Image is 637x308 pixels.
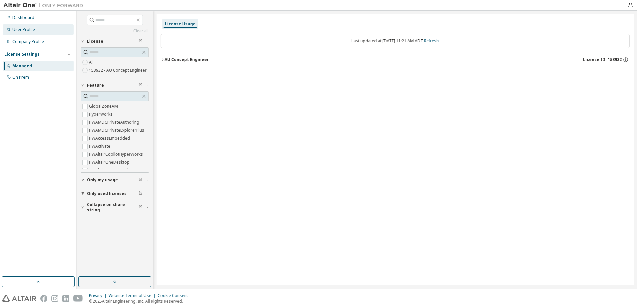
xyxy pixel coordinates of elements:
button: License [81,34,149,49]
label: HyperWorks [89,110,114,118]
div: On Prem [12,75,29,80]
div: Company Profile [12,39,44,44]
div: Last updated at: [DATE] 11:21 AM ADT [161,34,630,48]
img: youtube.svg [73,295,83,302]
label: 153932 - AU Concept Engineer [89,66,148,74]
a: Clear all [81,28,149,34]
span: Clear filter [139,39,143,44]
label: HWAccessEmbedded [89,134,131,142]
img: linkedin.svg [62,295,69,302]
img: Altair One [3,2,87,9]
label: HWAMDCPrivateAuthoring [89,118,141,126]
p: © 2025 Altair Engineering, Inc. All Rights Reserved. [89,298,192,304]
div: Managed [12,63,32,69]
div: License Settings [4,52,40,57]
span: Clear filter [139,177,143,183]
div: Website Terms of Use [109,293,158,298]
label: HWActivate [89,142,112,150]
span: Only my usage [87,177,118,183]
span: Clear filter [139,191,143,196]
span: License [87,39,103,44]
button: Only my usage [81,173,149,187]
img: altair_logo.svg [2,295,36,302]
span: Clear filter [139,205,143,210]
img: instagram.svg [51,295,58,302]
span: Collapse on share string [87,202,139,213]
span: Only used licenses [87,191,127,196]
label: HWAltairOneEnterpriseUser [89,166,144,174]
img: facebook.svg [40,295,47,302]
div: Privacy [89,293,109,298]
button: Feature [81,78,149,93]
span: Feature [87,83,104,88]
span: License ID: 153932 [583,57,622,62]
div: Dashboard [12,15,34,20]
label: GlobalZoneAM [89,102,119,110]
button: AU Concept EngineerLicense ID: 153932 [161,52,630,67]
div: User Profile [12,27,35,32]
label: HWAltairOneDesktop [89,158,131,166]
div: License Usage [165,21,196,27]
a: Refresh [424,38,439,44]
div: Cookie Consent [158,293,192,298]
label: HWAltairCopilotHyperWorks [89,150,144,158]
button: Only used licenses [81,186,149,201]
div: AU Concept Engineer [165,57,209,62]
label: HWAMDCPrivateExplorerPlus [89,126,146,134]
label: All [89,58,95,66]
button: Collapse on share string [81,200,149,215]
span: Clear filter [139,83,143,88]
